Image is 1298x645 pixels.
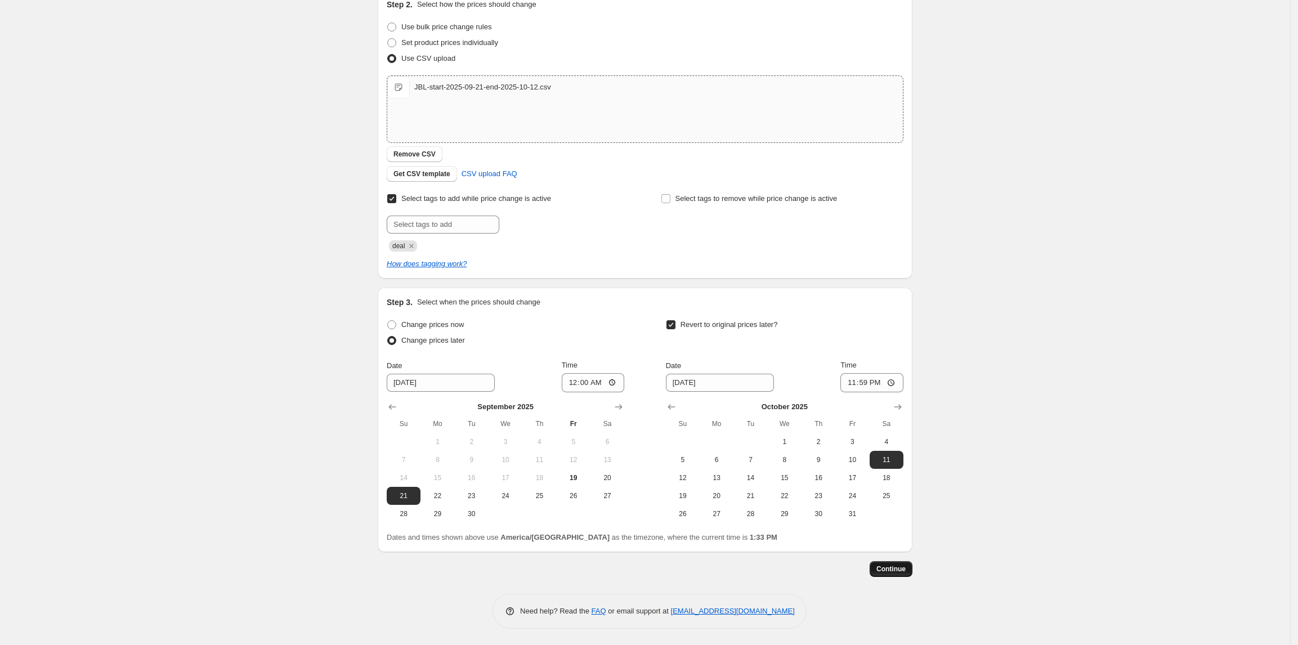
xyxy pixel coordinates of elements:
span: 21 [738,491,763,500]
button: Show next month, November 2025 [890,399,906,415]
button: Thursday September 18 2025 [522,469,556,487]
button: Sunday September 28 2025 [387,505,420,523]
button: Tuesday September 16 2025 [455,469,489,487]
button: Thursday September 11 2025 [522,451,556,469]
span: Get CSV template [393,169,450,178]
button: Thursday September 4 2025 [522,433,556,451]
span: 8 [425,455,450,464]
span: 12 [561,455,586,464]
span: deal [392,242,405,250]
span: 2 [806,437,831,446]
span: 1 [772,437,797,446]
input: 9/19/2025 [387,374,495,392]
button: Friday September 5 2025 [557,433,590,451]
button: Saturday October 25 2025 [870,487,903,505]
span: 24 [493,491,518,500]
span: 14 [391,473,416,482]
button: Thursday October 16 2025 [802,469,835,487]
span: 4 [527,437,552,446]
input: 9/19/2025 [666,374,774,392]
button: Tuesday September 9 2025 [455,451,489,469]
button: Get CSV template [387,166,457,182]
span: Su [670,419,695,428]
span: Date [387,361,402,370]
span: Mo [425,419,450,428]
span: Mo [704,419,729,428]
span: Su [391,419,416,428]
i: How does tagging work? [387,259,467,268]
span: 11 [874,455,899,464]
span: 26 [670,509,695,518]
div: JBL-start-2025-09-21-end-2025-10-12.csv [414,82,551,93]
span: 26 [561,491,586,500]
span: Sa [874,419,899,428]
th: Monday [700,415,733,433]
span: 29 [425,509,450,518]
button: Sunday September 21 2025 [387,487,420,505]
span: 30 [806,509,831,518]
button: Wednesday October 22 2025 [768,487,802,505]
span: 19 [670,491,695,500]
button: Saturday September 20 2025 [590,469,624,487]
span: 23 [459,491,484,500]
span: 17 [493,473,518,482]
span: 10 [840,455,865,464]
span: 5 [561,437,586,446]
span: Remove CSV [393,150,436,159]
button: Tuesday September 23 2025 [455,487,489,505]
button: Continue [870,561,912,577]
span: 14 [738,473,763,482]
span: 29 [772,509,797,518]
b: America/[GEOGRAPHIC_DATA] [500,533,610,541]
span: 4 [874,437,899,446]
span: Date [666,361,681,370]
button: Saturday October 18 2025 [870,469,903,487]
button: Show previous month, September 2025 [664,399,679,415]
span: Time [562,361,578,369]
span: Use CSV upload [401,54,455,62]
span: 24 [840,491,865,500]
span: 17 [840,473,865,482]
span: 19 [561,473,586,482]
span: 15 [425,473,450,482]
span: 9 [806,455,831,464]
span: 13 [704,473,729,482]
button: Monday September 15 2025 [420,469,454,487]
span: 6 [704,455,729,464]
button: Sunday September 14 2025 [387,469,420,487]
span: 25 [527,491,552,500]
button: Monday September 1 2025 [420,433,454,451]
th: Thursday [522,415,556,433]
button: Remove CSV [387,146,442,162]
button: Wednesday October 15 2025 [768,469,802,487]
button: Wednesday September 10 2025 [489,451,522,469]
button: Friday October 10 2025 [835,451,869,469]
span: 30 [459,509,484,518]
button: Monday September 22 2025 [420,487,454,505]
span: 28 [391,509,416,518]
button: Sunday October 26 2025 [666,505,700,523]
span: 31 [840,509,865,518]
button: Wednesday October 8 2025 [768,451,802,469]
button: Monday September 29 2025 [420,505,454,523]
span: Change prices later [401,336,465,344]
span: Tu [738,419,763,428]
button: Tuesday October 21 2025 [733,487,767,505]
button: Saturday September 6 2025 [590,433,624,451]
button: Tuesday September 2 2025 [455,433,489,451]
button: Wednesday October 29 2025 [768,505,802,523]
span: 1 [425,437,450,446]
button: Sunday October 19 2025 [666,487,700,505]
span: or email support at [606,607,671,615]
button: Monday October 13 2025 [700,469,733,487]
span: 25 [874,491,899,500]
span: Fr [840,419,865,428]
button: Friday October 31 2025 [835,505,869,523]
button: Tuesday October 28 2025 [733,505,767,523]
span: 18 [527,473,552,482]
button: Friday September 26 2025 [557,487,590,505]
span: 27 [704,509,729,518]
th: Sunday [666,415,700,433]
span: 7 [738,455,763,464]
button: Sunday September 7 2025 [387,451,420,469]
